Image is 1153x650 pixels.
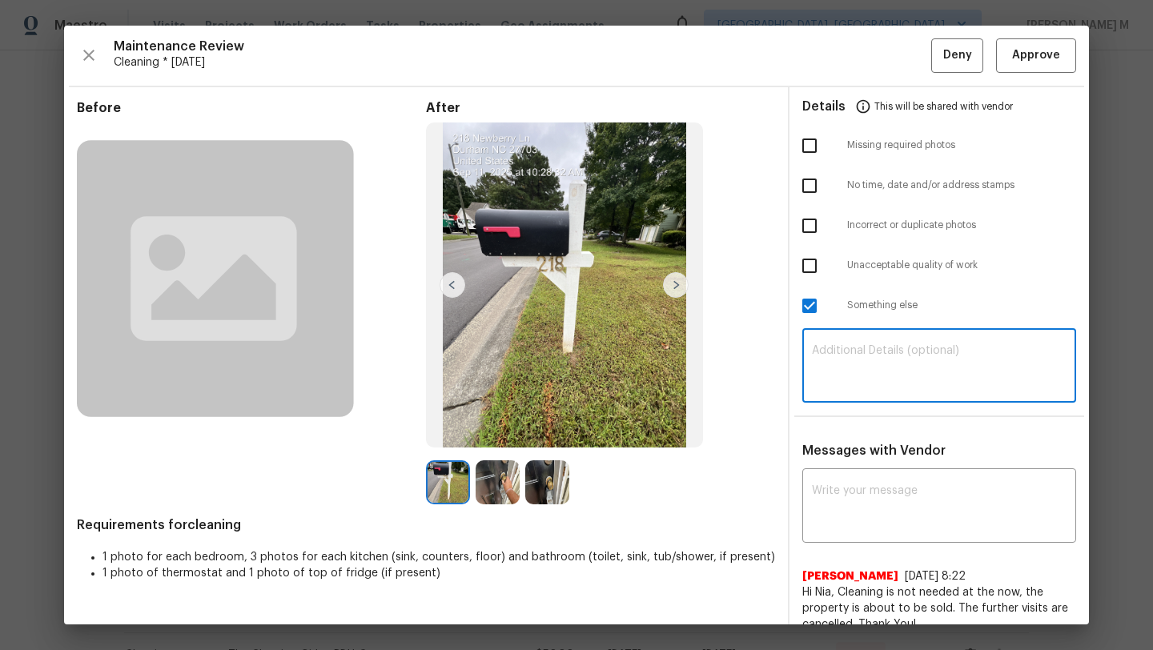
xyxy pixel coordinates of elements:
[789,126,1089,166] div: Missing required photos
[847,299,1076,312] span: Something else
[440,272,465,298] img: left-chevron-button-url
[847,219,1076,232] span: Incorrect or duplicate photos
[905,571,966,582] span: [DATE] 8:22
[102,549,775,565] li: 1 photo for each bedroom, 3 photos for each kitchen (sink, counters, floor) and bathroom (toilet,...
[114,54,931,70] span: Cleaning * [DATE]
[77,517,775,533] span: Requirements for cleaning
[874,87,1013,126] span: This will be shared with vendor
[663,272,689,298] img: right-chevron-button-url
[789,246,1089,286] div: Unacceptable quality of work
[789,166,1089,206] div: No time, date and/or address stamps
[931,38,983,73] button: Deny
[847,179,1076,192] span: No time, date and/or address stamps
[802,87,846,126] span: Details
[943,46,972,66] span: Deny
[789,206,1089,246] div: Incorrect or duplicate photos
[77,100,426,116] span: Before
[114,38,931,54] span: Maintenance Review
[802,568,898,584] span: [PERSON_NAME]
[426,100,775,116] span: After
[802,444,946,457] span: Messages with Vendor
[847,259,1076,272] span: Unacceptable quality of work
[1012,46,1060,66] span: Approve
[847,138,1076,152] span: Missing required photos
[802,584,1076,632] span: Hi Nia, Cleaning is not needed at the now, the property is about to be sold. The further visits a...
[996,38,1076,73] button: Approve
[789,286,1089,326] div: Something else
[102,565,775,581] li: 1 photo of thermostat and 1 photo of top of fridge (if present)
